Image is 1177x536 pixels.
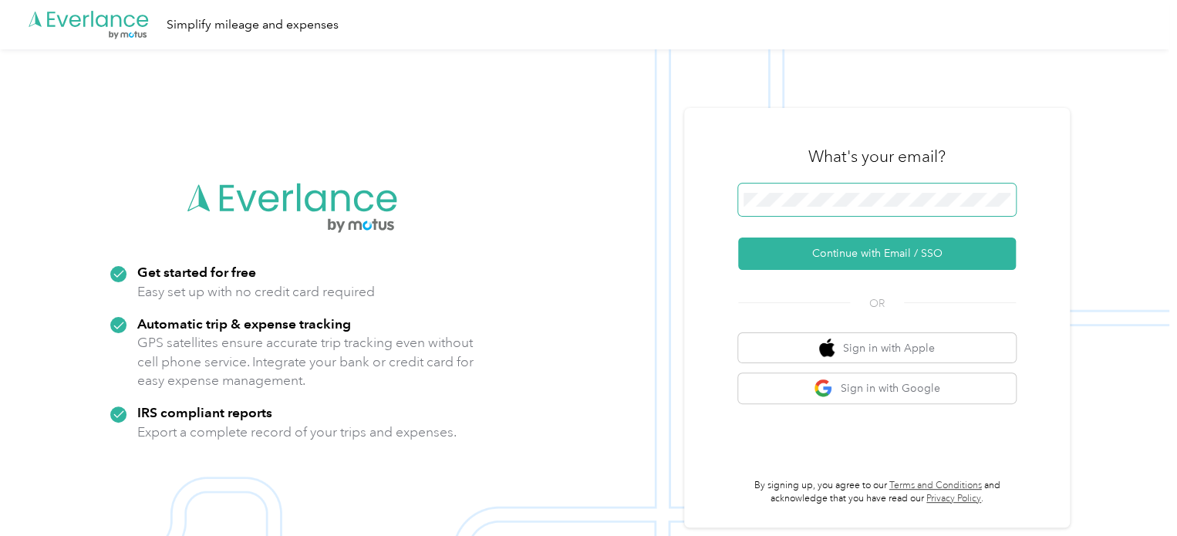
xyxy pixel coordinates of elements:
[738,479,1016,506] p: By signing up, you agree to our and acknowledge that you have read our .
[738,238,1016,270] button: Continue with Email / SSO
[738,373,1016,403] button: google logoSign in with Google
[137,315,351,332] strong: Automatic trip & expense tracking
[167,15,339,35] div: Simplify mileage and expenses
[137,264,256,280] strong: Get started for free
[808,146,946,167] h3: What's your email?
[137,423,457,442] p: Export a complete record of your trips and expenses.
[137,404,272,420] strong: IRS compliant reports
[819,339,835,358] img: apple logo
[850,295,904,312] span: OR
[889,480,982,491] a: Terms and Conditions
[738,333,1016,363] button: apple logoSign in with Apple
[926,493,981,504] a: Privacy Policy
[137,333,474,390] p: GPS satellites ensure accurate trip tracking even without cell phone service. Integrate your bank...
[137,282,375,302] p: Easy set up with no credit card required
[814,379,833,398] img: google logo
